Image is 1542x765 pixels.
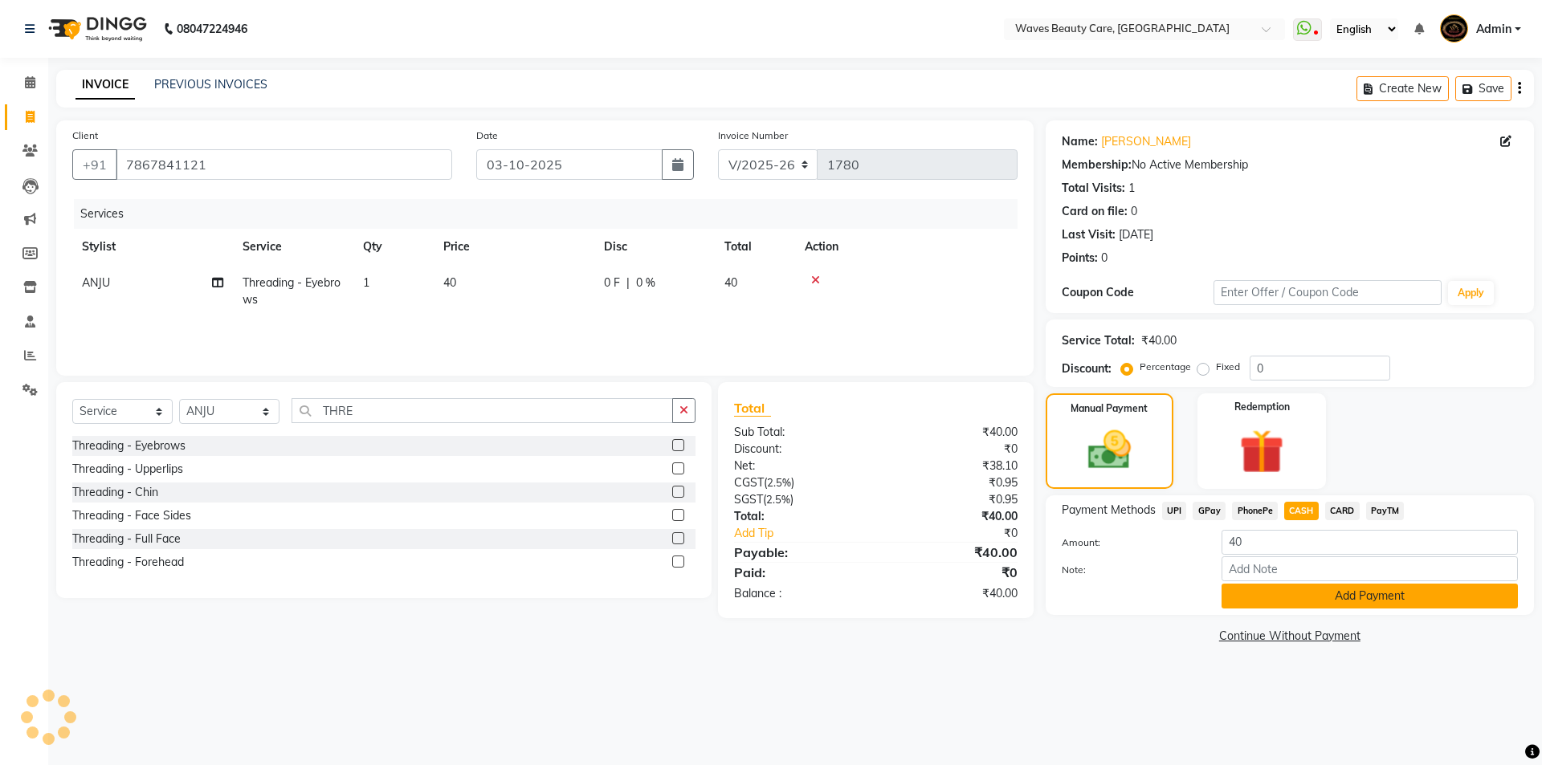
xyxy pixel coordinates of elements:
[901,525,1029,542] div: ₹0
[476,128,498,143] label: Date
[1222,556,1518,581] input: Add Note
[1128,180,1135,197] div: 1
[74,199,1030,229] div: Services
[722,458,875,474] div: Net:
[1062,133,1098,150] div: Name:
[722,525,901,542] a: Add Tip
[1356,76,1449,101] button: Create New
[1062,250,1098,267] div: Points:
[72,461,183,478] div: Threading - Upperlips
[766,493,790,506] span: 2.5%
[353,229,434,265] th: Qty
[1062,360,1112,377] div: Discount:
[363,275,369,290] span: 1
[1050,563,1210,577] label: Note:
[243,275,341,307] span: Threading - Eyebrows
[1226,424,1298,479] img: _gift.svg
[875,543,1029,562] div: ₹40.00
[1325,502,1360,520] span: CARD
[875,458,1029,474] div: ₹38.10
[875,424,1029,441] div: ₹40.00
[767,476,791,489] span: 2.5%
[1222,530,1518,555] input: Amount
[72,507,191,524] div: Threading - Face Sides
[604,275,620,291] span: 0 F
[734,400,771,417] span: Total
[875,474,1029,491] div: ₹0.95
[875,441,1029,458] div: ₹0
[734,492,763,507] span: SGST
[875,508,1029,525] div: ₹40.00
[1284,502,1319,520] span: CASH
[75,71,135,100] a: INVOICE
[734,475,764,490] span: CGST
[795,229,1018,265] th: Action
[1062,157,1132,173] div: Membership:
[1131,203,1137,220] div: 0
[154,77,267,92] a: PREVIOUS INVOICES
[72,484,158,501] div: Threading - Chin
[1062,502,1156,519] span: Payment Methods
[1062,332,1135,349] div: Service Total:
[177,6,247,51] b: 08047224946
[636,275,655,291] span: 0 %
[72,149,117,180] button: +91
[1141,332,1177,349] div: ₹40.00
[722,474,875,491] div: ( )
[1448,281,1494,305] button: Apply
[1071,401,1148,416] label: Manual Payment
[1101,250,1108,267] div: 0
[1232,502,1278,520] span: PhonePe
[1062,157,1518,173] div: No Active Membership
[1162,502,1187,520] span: UPI
[1062,284,1214,301] div: Coupon Code
[41,6,151,51] img: logo
[72,229,233,265] th: Stylist
[722,543,875,562] div: Payable:
[1366,502,1405,520] span: PayTM
[116,149,452,180] input: Search by Name/Mobile/Email/Code
[722,508,875,525] div: Total:
[1075,425,1144,474] img: _cash.svg
[1476,21,1511,38] span: Admin
[72,554,184,571] div: Threading - Forehead
[718,128,788,143] label: Invoice Number
[1440,14,1468,43] img: Admin
[1193,502,1226,520] span: GPay
[722,563,875,582] div: Paid:
[1101,133,1191,150] a: [PERSON_NAME]
[72,531,181,547] div: Threading - Full Face
[722,424,875,441] div: Sub Total:
[1119,226,1153,243] div: [DATE]
[722,585,875,602] div: Balance :
[875,491,1029,508] div: ₹0.95
[72,128,98,143] label: Client
[722,441,875,458] div: Discount:
[1234,400,1290,414] label: Redemption
[443,275,456,290] span: 40
[82,275,110,290] span: ANJU
[1455,76,1511,101] button: Save
[1222,584,1518,608] button: Add Payment
[1062,203,1128,220] div: Card on file:
[1062,226,1116,243] div: Last Visit:
[1216,360,1240,374] label: Fixed
[722,491,875,508] div: ( )
[594,229,715,265] th: Disc
[1050,535,1210,550] label: Amount:
[715,229,795,265] th: Total
[1214,280,1442,305] input: Enter Offer / Coupon Code
[292,398,673,423] input: Search or Scan
[1049,628,1531,645] a: Continue Without Payment
[724,275,737,290] span: 40
[1140,360,1191,374] label: Percentage
[875,563,1029,582] div: ₹0
[434,229,594,265] th: Price
[233,229,353,265] th: Service
[1062,180,1125,197] div: Total Visits:
[875,585,1029,602] div: ₹40.00
[626,275,630,291] span: |
[72,437,186,454] div: Threading - Eyebrows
